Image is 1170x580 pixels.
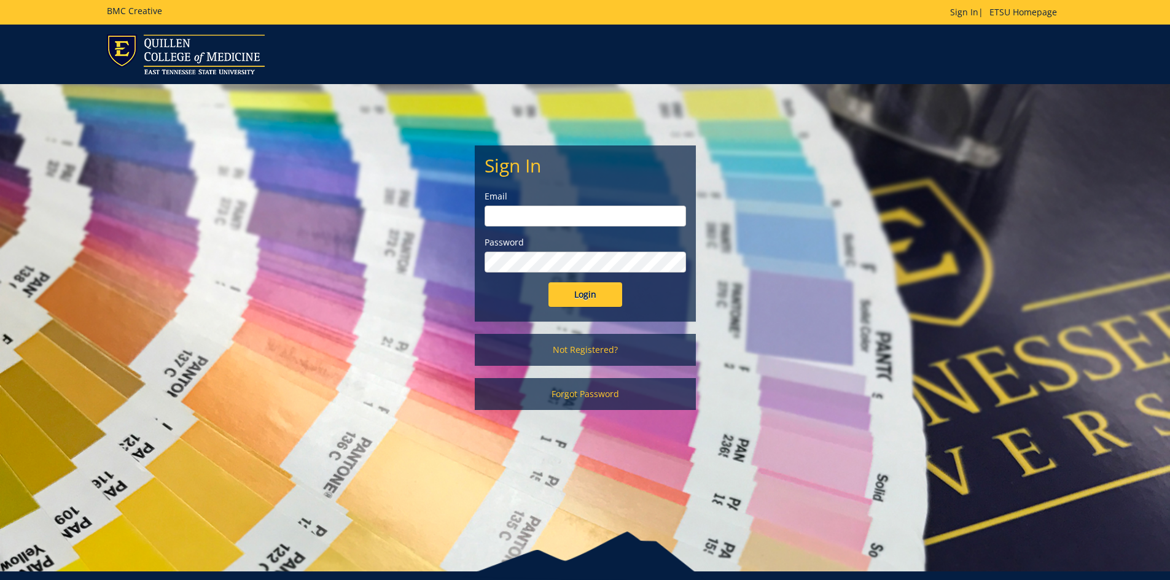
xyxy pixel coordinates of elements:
a: Not Registered? [475,334,696,366]
p: | [950,6,1063,18]
label: Password [485,236,686,249]
a: Forgot Password [475,378,696,410]
a: Sign In [950,6,978,18]
a: ETSU Homepage [983,6,1063,18]
h5: BMC Creative [107,6,162,15]
input: Login [548,282,622,307]
h2: Sign In [485,155,686,176]
label: Email [485,190,686,203]
img: ETSU logo [107,34,265,74]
